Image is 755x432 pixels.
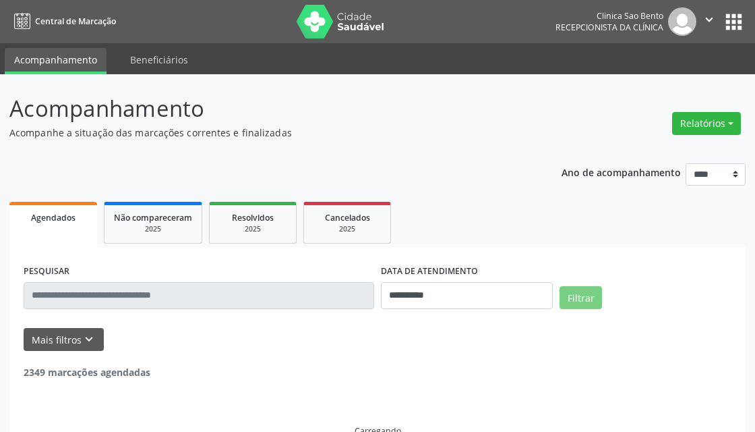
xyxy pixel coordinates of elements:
[9,10,116,32] a: Central de Marcação
[9,126,524,140] p: Acompanhe a situação das marcações correntes e finalizadas
[24,261,69,282] label: PESQUISAR
[114,212,192,223] span: Não compareceram
[555,10,663,22] div: Clinica Sao Bento
[555,22,663,33] span: Recepcionista da clínica
[114,224,192,234] div: 2025
[325,212,370,223] span: Cancelados
[696,7,722,36] button: 
[562,163,681,180] p: Ano de acompanhamento
[219,224,286,234] div: 2025
[381,261,478,282] label: DATA DE ATENDIMENTO
[722,10,746,34] button: apps
[121,48,198,72] a: Beneficiários
[31,212,75,223] span: Agendados
[82,332,96,347] i: keyboard_arrow_down
[5,48,107,74] a: Acompanhamento
[672,112,741,135] button: Relatórios
[35,16,116,27] span: Central de Marcação
[560,286,602,309] button: Filtrar
[232,212,274,223] span: Resolvidos
[9,92,524,126] p: Acompanhamento
[24,366,150,379] strong: 2349 marcações agendadas
[24,328,104,352] button: Mais filtroskeyboard_arrow_down
[668,7,696,36] img: img
[702,12,717,27] i: 
[313,224,381,234] div: 2025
